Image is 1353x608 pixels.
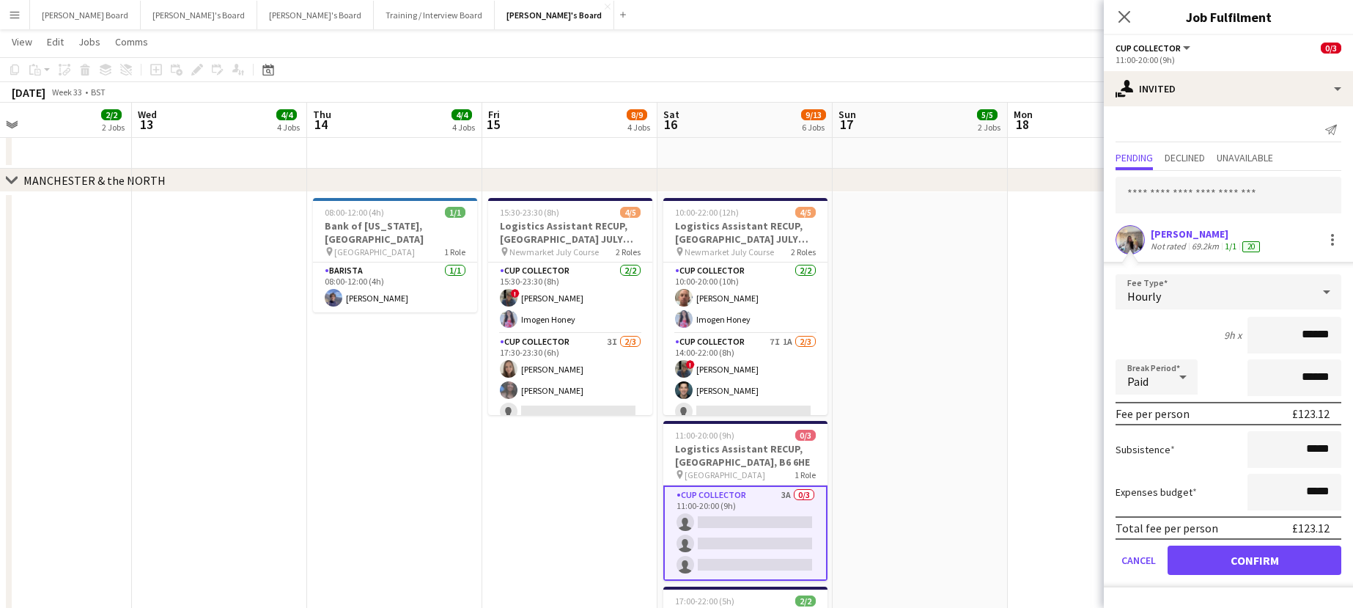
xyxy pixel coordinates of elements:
[1116,54,1341,65] div: 11:00-20:00 (9h)
[12,35,32,48] span: View
[791,246,816,257] span: 2 Roles
[686,360,695,369] span: !
[511,289,520,298] span: !
[1116,546,1162,575] button: Cancel
[1104,7,1353,26] h3: Job Fulfilment
[1189,241,1222,252] div: 69.2km
[627,122,650,133] div: 4 Jobs
[486,116,500,133] span: 15
[1292,406,1330,421] div: £123.12
[1116,406,1190,421] div: Fee per person
[663,421,827,581] app-job-card: 11:00-20:00 (9h)0/3Logistics Assistant RECUP, [GEOGRAPHIC_DATA], B6 6HE [GEOGRAPHIC_DATA]1 RoleCU...
[1116,153,1153,163] span: Pending
[802,122,825,133] div: 6 Jobs
[675,430,734,441] span: 11:00-20:00 (9h)
[1292,521,1330,535] div: £123.12
[1225,241,1236,252] app-skills-label: 1/1
[977,109,998,120] span: 5/5
[685,246,774,257] span: Newmarket July Course
[1165,153,1205,163] span: Declined
[138,108,157,121] span: Wed
[1321,43,1341,54] span: 0/3
[801,109,826,120] span: 9/13
[141,1,257,29] button: [PERSON_NAME]'s Board
[451,109,472,120] span: 4/4
[663,442,827,469] h3: Logistics Assistant RECUP, [GEOGRAPHIC_DATA], B6 6HE
[47,35,64,48] span: Edit
[1151,227,1263,241] div: [PERSON_NAME]
[488,334,652,426] app-card-role: CUP COLLECTOR3I2/317:30-23:30 (6h)[PERSON_NAME][PERSON_NAME]
[500,207,559,218] span: 15:30-23:30 (8h)
[6,32,38,51] a: View
[73,32,106,51] a: Jobs
[1011,116,1033,133] span: 18
[452,122,475,133] div: 4 Jobs
[313,263,477,312] app-card-role: Barista1/108:00-12:00 (4h)[PERSON_NAME]
[115,35,148,48] span: Comms
[313,219,477,246] h3: Bank of [US_STATE], [GEOGRAPHIC_DATA]
[445,207,465,218] span: 1/1
[48,87,85,98] span: Week 33
[257,1,374,29] button: [PERSON_NAME]'s Board
[1127,374,1149,389] span: Paid
[488,263,652,334] app-card-role: CUP COLLECTOR2/215:30-23:30 (8h)![PERSON_NAME]Imogen Honey
[91,87,106,98] div: BST
[313,108,331,121] span: Thu
[78,35,100,48] span: Jobs
[661,116,679,133] span: 16
[627,109,647,120] span: 8/9
[663,108,679,121] span: Sat
[374,1,495,29] button: Training / Interview Board
[795,430,816,441] span: 0/3
[30,1,141,29] button: [PERSON_NAME] Board
[663,219,827,246] h3: Logistics Assistant RECUP, [GEOGRAPHIC_DATA] JULY COURSE, CB8 0XE
[978,122,1000,133] div: 2 Jobs
[1217,153,1273,163] span: Unavailable
[444,246,465,257] span: 1 Role
[685,469,765,480] span: [GEOGRAPHIC_DATA]
[1224,329,1242,342] div: 9h x
[334,246,415,257] span: [GEOGRAPHIC_DATA]
[488,108,500,121] span: Fri
[509,246,599,257] span: Newmarket July Course
[495,1,614,29] button: [PERSON_NAME]'s Board
[1116,43,1181,54] span: CUP COLLECTOR
[1116,521,1218,535] div: Total fee per person
[488,198,652,415] app-job-card: 15:30-23:30 (8h)4/5Logistics Assistant RECUP, [GEOGRAPHIC_DATA] JULY COURSE, CB8 0XE Newmarket Ju...
[663,334,827,426] app-card-role: CUP COLLECTOR7I1A2/314:00-22:00 (8h)![PERSON_NAME][PERSON_NAME]
[663,263,827,334] app-card-role: CUP COLLECTOR2/210:00-20:00 (10h)[PERSON_NAME]Imogen Honey
[1127,289,1161,304] span: Hourly
[675,207,739,218] span: 10:00-22:00 (12h)
[663,486,827,581] app-card-role: CUP COLLECTOR3A0/311:00-20:00 (9h)
[311,116,331,133] span: 14
[836,116,856,133] span: 17
[136,116,157,133] span: 13
[1014,108,1033,121] span: Mon
[795,207,816,218] span: 4/5
[1104,71,1353,106] div: Invited
[41,32,70,51] a: Edit
[1151,241,1189,252] div: Not rated
[325,207,384,218] span: 08:00-12:00 (4h)
[675,596,734,607] span: 17:00-22:00 (5h)
[616,246,641,257] span: 2 Roles
[12,85,45,100] div: [DATE]
[1116,43,1192,54] button: CUP COLLECTOR
[1116,443,1175,456] label: Subsistence
[663,198,827,415] app-job-card: 10:00-22:00 (12h)4/5Logistics Assistant RECUP, [GEOGRAPHIC_DATA] JULY COURSE, CB8 0XE Newmarket J...
[109,32,154,51] a: Comms
[1168,546,1341,575] button: Confirm
[23,173,166,188] div: MANCHESTER & the NORTH
[313,198,477,312] app-job-card: 08:00-12:00 (4h)1/1Bank of [US_STATE], [GEOGRAPHIC_DATA] [GEOGRAPHIC_DATA]1 RoleBarista1/108:00-1...
[277,122,300,133] div: 4 Jobs
[276,109,297,120] span: 4/4
[102,122,125,133] div: 2 Jobs
[795,469,816,480] span: 1 Role
[795,596,816,607] span: 2/2
[488,219,652,246] h3: Logistics Assistant RECUP, [GEOGRAPHIC_DATA] JULY COURSE, CB8 0XE
[620,207,641,218] span: 4/5
[1242,241,1260,252] div: 20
